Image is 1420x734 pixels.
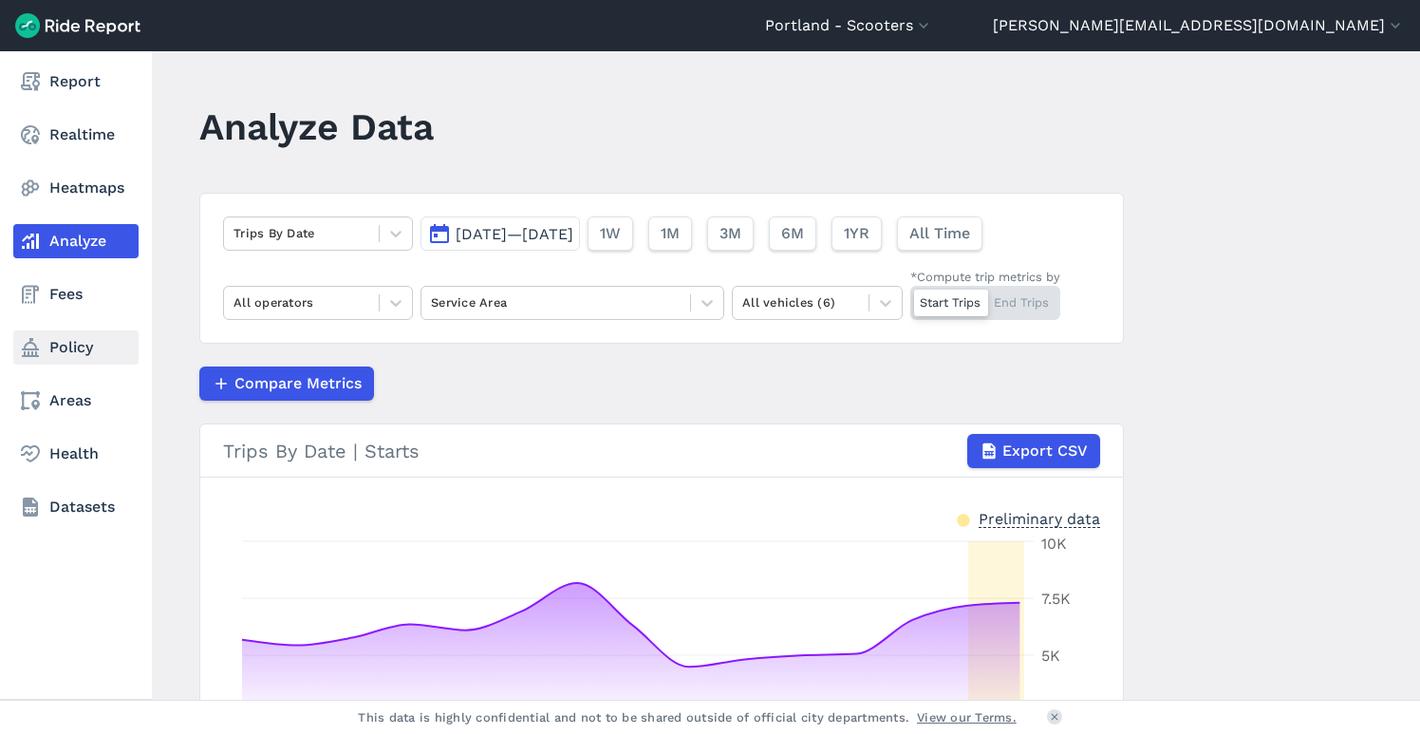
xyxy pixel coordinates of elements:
[234,372,362,395] span: Compare Metrics
[13,65,139,99] a: Report
[13,330,139,365] a: Policy
[588,216,633,251] button: 1W
[420,216,580,251] button: [DATE]—[DATE]
[13,224,139,258] a: Analyze
[844,222,869,245] span: 1YR
[1041,590,1071,608] tspan: 7.5K
[910,268,1060,286] div: *Compute trip metrics by
[13,437,139,471] a: Health
[15,13,140,38] img: Ride Report
[199,367,374,401] button: Compare Metrics
[1002,440,1088,462] span: Export CSV
[781,222,804,245] span: 6M
[600,222,621,245] span: 1W
[13,277,139,311] a: Fees
[648,216,692,251] button: 1M
[993,14,1405,37] button: [PERSON_NAME][EMAIL_ADDRESS][DOMAIN_NAME]
[897,216,982,251] button: All Time
[661,222,680,245] span: 1M
[719,222,741,245] span: 3M
[199,101,434,153] h1: Analyze Data
[707,216,754,251] button: 3M
[1041,647,1060,665] tspan: 5K
[13,171,139,205] a: Heatmaps
[13,490,139,524] a: Datasets
[223,434,1100,468] div: Trips By Date | Starts
[13,118,139,152] a: Realtime
[979,508,1100,528] div: Preliminary data
[456,225,573,243] span: [DATE]—[DATE]
[967,434,1100,468] button: Export CSV
[917,708,1017,726] a: View our Terms.
[831,216,882,251] button: 1YR
[1041,535,1067,553] tspan: 10K
[765,14,933,37] button: Portland - Scooters
[909,222,970,245] span: All Time
[13,384,139,418] a: Areas
[769,216,816,251] button: 6M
